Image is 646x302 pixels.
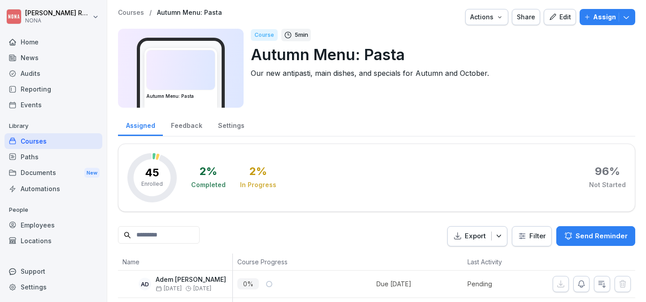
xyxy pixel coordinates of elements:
[4,165,102,181] div: Documents
[295,31,308,39] p: 5 min
[249,166,267,177] div: 2 %
[544,9,576,25] button: Edit
[4,263,102,279] div: Support
[141,180,163,188] p: Enrolled
[4,119,102,133] p: Library
[118,9,144,17] a: Courses
[512,227,551,246] button: Filter
[149,9,152,17] p: /
[146,93,215,100] h3: Autumn Menu: Pasta
[156,276,226,284] p: Adem [PERSON_NAME]
[210,113,252,136] a: Settings
[576,231,628,241] p: Send Reminder
[4,97,102,113] a: Events
[467,279,535,289] p: Pending
[4,81,102,97] a: Reporting
[156,285,182,292] span: [DATE]
[447,226,507,246] button: Export
[4,34,102,50] a: Home
[589,180,626,189] div: Not Started
[240,180,276,189] div: In Progress
[593,12,616,22] p: Assign
[4,279,102,295] a: Settings
[237,278,259,289] p: 0 %
[191,180,226,189] div: Completed
[465,231,486,241] p: Export
[549,12,571,22] div: Edit
[157,9,222,17] a: Autumn Menu: Pasta
[470,12,503,22] div: Actions
[122,257,228,267] p: Name
[580,9,635,25] button: Assign
[25,18,91,24] p: NONA
[4,66,102,81] a: Audits
[193,285,211,292] span: [DATE]
[4,203,102,217] p: People
[467,257,530,267] p: Last Activity
[512,9,540,25] button: Share
[237,257,372,267] p: Course Progress
[251,68,628,79] p: Our new antipasti, main dishes, and specials for Autumn and October.
[84,168,100,178] div: New
[25,9,91,17] p: [PERSON_NAME] Rondeux
[118,113,163,136] a: Assigned
[4,233,102,249] a: Locations
[4,165,102,181] a: DocumentsNew
[163,113,210,136] a: Feedback
[376,279,411,289] div: Due [DATE]
[517,12,535,22] div: Share
[518,232,546,241] div: Filter
[4,181,102,197] a: Automations
[251,29,278,41] div: Course
[4,133,102,149] a: Courses
[465,9,508,25] button: Actions
[556,226,635,246] button: Send Reminder
[595,166,620,177] div: 96 %
[4,50,102,66] a: News
[4,149,102,165] a: Paths
[200,166,217,177] div: 2 %
[251,43,628,66] p: Autumn Menu: Pasta
[139,278,151,290] div: AD
[4,217,102,233] a: Employees
[145,167,159,178] p: 45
